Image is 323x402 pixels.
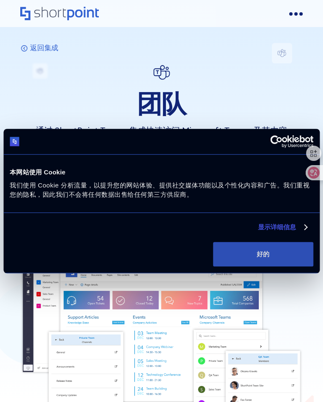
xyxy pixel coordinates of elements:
[213,242,313,266] button: 好的
[258,222,307,232] a: 显示详细信息
[281,361,323,402] iframe: 聊天小部件
[36,125,287,136] font: 通过 ShortPoint Teams 集成快速访问 Microsoft Teams 及其内容
[10,182,309,198] font: 我们使用 Cookie 分析流量，以提升您的网站体验、提供社交媒体功能以及个性化内容和广告。我们重视您的隐私，因此我们不会将任何数据出售给任何第三方供应商。
[10,168,65,176] font: 本网站使用 Cookie
[152,62,172,83] img: 团队
[281,361,323,402] div: 聊天小组件
[20,43,303,52] a: 返回集成
[20,7,99,21] a: 家
[239,135,313,148] a: Usercentric Cookiebot - 在新窗口中打开
[257,250,269,258] font: 好的
[30,43,58,52] font: 返回集成
[10,137,19,147] img: 标识
[137,87,186,120] font: 团队
[258,223,296,231] font: 显示详细信息
[289,7,303,21] a: 打开菜单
